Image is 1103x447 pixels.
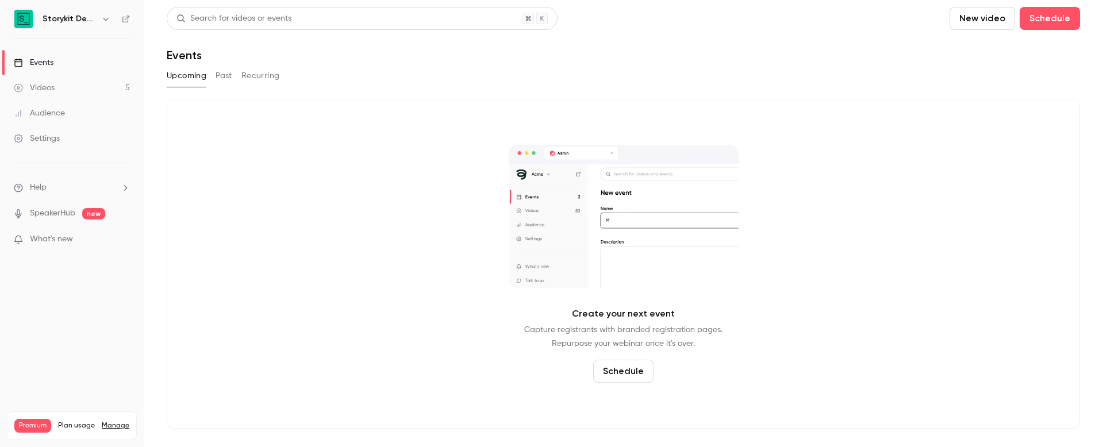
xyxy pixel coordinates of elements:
button: New video [950,7,1015,30]
h6: Storykit Deep Dives [43,13,97,25]
button: Schedule [593,360,654,383]
div: Audience [14,107,65,119]
a: Manage [102,421,129,430]
img: Storykit Deep Dives [14,10,33,28]
li: help-dropdown-opener [14,182,130,194]
h1: Events [167,48,202,62]
div: Events [14,57,53,68]
div: Settings [14,133,60,144]
p: Capture registrants with branded registration pages. Repurpose your webinar once it's over. [524,323,722,350]
button: Recurring [241,67,280,85]
button: Upcoming [167,67,206,85]
span: Plan usage [58,421,95,430]
span: What's new [30,233,73,245]
div: Search for videos or events [176,13,291,25]
div: Videos [14,82,55,94]
span: Premium [14,419,51,433]
p: Create your next event [572,307,675,321]
iframe: Noticeable Trigger [116,234,130,245]
button: Schedule [1020,7,1080,30]
span: Help [30,182,47,194]
button: Past [216,67,232,85]
a: SpeakerHub [30,207,75,219]
span: new [82,208,105,219]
